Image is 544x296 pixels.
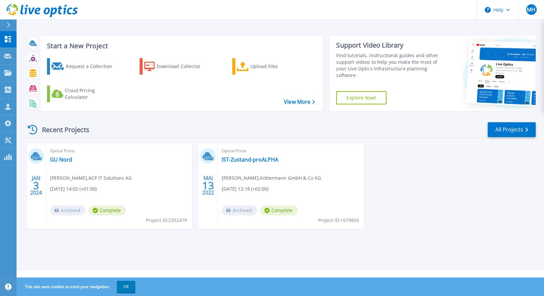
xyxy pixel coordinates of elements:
[47,42,315,50] h3: Start a New Project
[488,122,536,137] a: All Projects
[50,205,85,215] span: Archived
[47,58,121,75] a: Request a Collection
[318,217,359,224] span: Project ID: 1679856
[18,281,135,293] span: This site uses cookies to track your navigation.
[336,91,386,104] a: Explore Now!
[30,173,42,198] div: JAN 2024
[47,86,121,102] a: Cloud Pricing Calculator
[50,185,97,193] span: [DATE] 14:02 (+01:00)
[89,205,126,215] span: Complete
[50,174,132,182] span: [PERSON_NAME] , ACP IT Solutions AG
[25,122,98,138] div: Recent Projects
[527,7,535,12] span: MH
[222,156,278,163] a: IST-Zustand-proALPHA
[66,60,119,73] div: Request a Collection
[336,41,440,50] div: Support Video Library
[222,205,257,215] span: Archived
[50,147,188,155] span: Optical Prime
[284,99,315,105] a: View More
[222,185,268,193] span: [DATE] 12:18 (+02:00)
[232,58,306,75] a: Upload Files
[157,60,209,73] div: Download Collector
[140,58,213,75] a: Download Collector
[336,52,440,79] div: Find tutorials, instructional guides and other support videos to help you make the most of your L...
[33,183,39,188] span: 3
[222,147,360,155] span: Optical Prime
[65,87,118,100] div: Cloud Pricing Calculator
[260,205,297,215] span: Complete
[50,156,72,163] a: GU Nord
[202,173,214,198] div: MAI 2022
[222,174,321,182] span: [PERSON_NAME] , Köttermann GmbH & Co KG
[250,60,303,73] div: Upload Files
[146,217,187,224] span: Project ID: 2352479
[117,281,135,293] button: OK
[202,183,214,188] span: 13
